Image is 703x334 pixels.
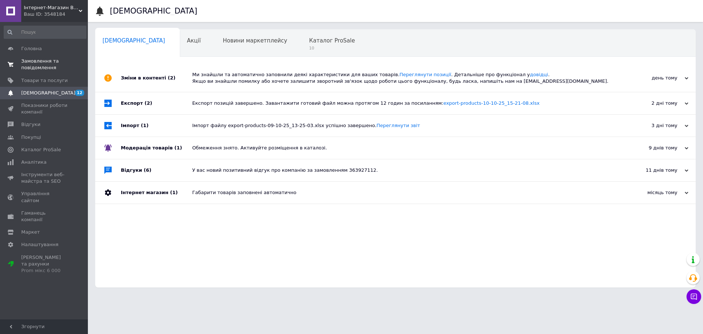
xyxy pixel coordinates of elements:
[399,72,451,77] a: Переглянути позиції
[121,182,192,204] div: Інтернет магазин
[121,137,192,159] div: Модерація товарів
[141,123,149,128] span: (1)
[21,146,61,153] span: Каталог ProSale
[121,115,192,137] div: Імпорт
[75,90,84,96] span: 12
[4,26,86,39] input: Пошук
[24,4,79,11] span: Інтернет-Магазин BRO
[21,210,68,223] span: Гаманець компанії
[615,122,688,129] div: 3 дні тому
[103,37,165,44] span: [DEMOGRAPHIC_DATA]
[21,171,68,185] span: Інструменти веб-майстра та SEO
[192,167,615,174] div: У вас новий позитивний відгук про компанію за замовленням 363927112.
[192,122,615,129] div: Імпорт файлу export-products-09-10-25_13-25-03.xlsx успішно завершено.
[192,100,615,107] div: Експорт позицій завершено. Завантажити готовий файл можна протягом 12 годин за посиланням:
[21,229,40,235] span: Маркет
[168,75,175,81] span: (2)
[121,64,192,92] div: Зміни в контенті
[170,190,178,195] span: (1)
[21,159,47,166] span: Аналітика
[223,37,287,44] span: Новини маркетплейсу
[615,100,688,107] div: 2 дні тому
[192,189,615,196] div: Габарити товарів заповнені автоматично
[24,11,88,18] div: Ваш ID: 3548184
[687,289,701,304] button: Чат з покупцем
[21,90,75,96] span: [DEMOGRAPHIC_DATA]
[376,123,420,128] a: Переглянути звіт
[309,37,355,44] span: Каталог ProSale
[21,134,41,141] span: Покупці
[121,92,192,114] div: Експорт
[192,71,615,85] div: Ми знайшли та автоматично заповнили деякі характеристики для ваших товарів. . Детальніше про функ...
[192,145,615,151] div: Обмеження знято. Активуйте розміщення в каталозі.
[145,100,152,106] span: (2)
[21,58,68,71] span: Замовлення та повідомлення
[21,77,68,84] span: Товари та послуги
[21,45,42,52] span: Головна
[21,254,68,274] span: [PERSON_NAME] та рахунки
[187,37,201,44] span: Акції
[530,72,548,77] a: довідці
[615,167,688,174] div: 11 днів тому
[21,190,68,204] span: Управління сайтом
[615,189,688,196] div: місяць тому
[615,145,688,151] div: 9 днів тому
[21,102,68,115] span: Показники роботи компанії
[110,7,197,15] h1: [DEMOGRAPHIC_DATA]
[21,121,40,128] span: Відгуки
[21,241,59,248] span: Налаштування
[144,167,152,173] span: (6)
[309,45,355,51] span: 10
[615,75,688,81] div: день тому
[21,267,68,274] div: Prom мікс 6 000
[174,145,182,151] span: (1)
[121,159,192,181] div: Відгуки
[443,100,540,106] a: export-products-10-10-25_15-21-08.xlsx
